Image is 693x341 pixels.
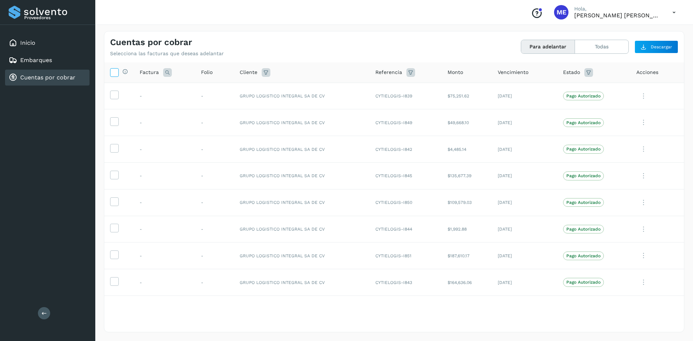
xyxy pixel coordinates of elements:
p: Pago Autorizado [566,227,601,232]
p: Pago Autorizado [566,173,601,178]
td: GRUPO LOGISTICO INTEGRAL SA DE CV [234,109,370,136]
td: - [195,136,234,163]
td: - [195,189,234,216]
td: $187,610.17 [442,242,492,269]
span: Folio [201,69,213,76]
td: - [195,216,234,242]
td: [DATE] [492,83,557,109]
td: CYTIELOGIS-I850 [370,189,441,216]
td: - [134,109,195,136]
a: Inicio [20,39,35,46]
td: - [195,269,234,296]
a: Cuentas por cobrar [20,74,75,81]
p: Proveedores [24,15,87,20]
span: Monto [448,69,463,76]
span: Vencimiento [498,69,528,76]
td: $49,668.10 [442,109,492,136]
td: - [134,242,195,269]
td: GRUPO LOGISTICO INTEGRAL SA DE CV [234,242,370,269]
p: Pago Autorizado [566,147,601,152]
button: Para adelantar [521,40,575,53]
td: CYTIELOGIS-I843 [370,269,441,296]
td: [DATE] [492,136,557,163]
td: $164,636.06 [442,269,492,296]
p: Selecciona las facturas que deseas adelantar [110,51,224,57]
a: Embarques [20,57,52,64]
p: Pago Autorizado [566,200,601,205]
td: CYTIELOGIS-I842 [370,136,441,163]
span: Cliente [240,69,257,76]
td: $1,992.88 [442,216,492,242]
td: GRUPO LOGISTICO INTEGRAL SA DE CV [234,136,370,163]
td: [DATE] [492,189,557,216]
td: - [195,83,234,109]
div: Embarques [5,52,90,68]
td: - [195,162,234,189]
p: Pago Autorizado [566,280,601,285]
td: CYTIELOGIS-I845 [370,162,441,189]
td: GRUPO LOGISTICO INTEGRAL SA DE CV [234,269,370,296]
p: Pago Autorizado [566,93,601,99]
td: $109,579.03 [442,189,492,216]
td: - [134,83,195,109]
td: - [195,109,234,136]
td: [DATE] [492,269,557,296]
td: [DATE] [492,216,557,242]
td: - [134,216,195,242]
td: GRUPO LOGISTICO INTEGRAL SA DE CV [234,83,370,109]
td: [DATE] [492,162,557,189]
td: - [134,269,195,296]
td: CYTIELOGIS-I839 [370,83,441,109]
td: GRUPO LOGISTICO INTEGRAL SA DE CV [234,189,370,216]
td: GRUPO LOGISTICO INTEGRAL SA DE CV [234,162,370,189]
div: Inicio [5,35,90,51]
td: [DATE] [492,242,557,269]
td: [DATE] [492,109,557,136]
span: Referencia [375,69,402,76]
td: $4,485.14 [442,136,492,163]
button: Descargar [635,40,678,53]
p: Pago Autorizado [566,253,601,258]
span: Descargar [651,44,672,50]
td: - [134,136,195,163]
td: GRUPO LOGISTICO INTEGRAL SA DE CV [234,216,370,242]
p: Pago Autorizado [566,120,601,125]
button: Todas [575,40,628,53]
p: MARIA EUGENIA PALACIOS GARCIA [574,12,661,19]
td: $135,677.39 [442,162,492,189]
span: Acciones [636,69,658,76]
h4: Cuentas por cobrar [110,37,192,48]
td: CYTIELOGIS-I849 [370,109,441,136]
div: Cuentas por cobrar [5,70,90,86]
td: CYTIELOGIS-I851 [370,242,441,269]
td: CYTIELOGIS-I844 [370,216,441,242]
td: - [134,162,195,189]
span: Factura [140,69,159,76]
span: Estado [563,69,580,76]
td: $75,251.62 [442,83,492,109]
td: - [134,189,195,216]
td: - [195,242,234,269]
p: Hola, [574,6,661,12]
